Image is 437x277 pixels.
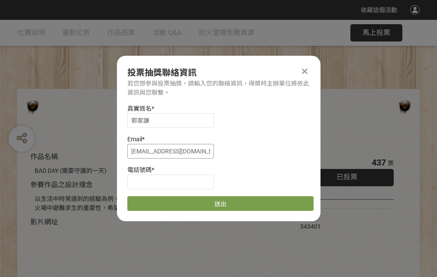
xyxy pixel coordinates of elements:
span: 防火宣導免費資源 [199,29,254,37]
span: 作品名稱 [30,153,58,161]
span: 馬上投票 [363,29,390,37]
span: 活動 Q&A [152,29,181,37]
iframe: Facebook Share [323,213,366,222]
span: 最新公告 [62,29,90,37]
span: 收藏這個活動 [361,6,397,13]
div: 若您想參與投票抽獎，請輸入您的聯絡資訊，得獎時主辦單位將依此資訊與您聯繫。 [127,79,310,97]
a: 最新公告 [62,20,90,46]
span: 參賽作品之設計理念 [30,181,93,189]
span: Email [127,136,142,143]
button: 馬上投票 [350,24,402,41]
a: 活動 Q&A [152,20,181,46]
span: 真實姓名 [127,105,152,112]
span: 影片網址 [30,218,58,226]
a: 比賽說明 [17,20,45,46]
span: 票 [388,160,394,167]
a: 作品投票 [107,20,135,46]
span: 比賽說明 [17,29,45,37]
span: 437 [372,157,386,168]
span: 電話號碼 [127,166,152,173]
div: 以生活中時常遇到的經驗為例，透過對比的方式宣傳住宅用火災警報器、家庭逃生計畫及火場中避難求生的重要性，希望透過趣味的短影音讓更多人認識到更多的防火觀念。 [35,194,274,213]
button: 送出 [127,196,314,211]
a: 防火宣導免費資源 [199,20,254,46]
span: 作品投票 [107,29,135,37]
div: 投票抽獎聯絡資訊 [127,66,310,79]
span: 已投票 [337,173,357,181]
div: BAD DAY (需要守護的一天) [35,166,274,175]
